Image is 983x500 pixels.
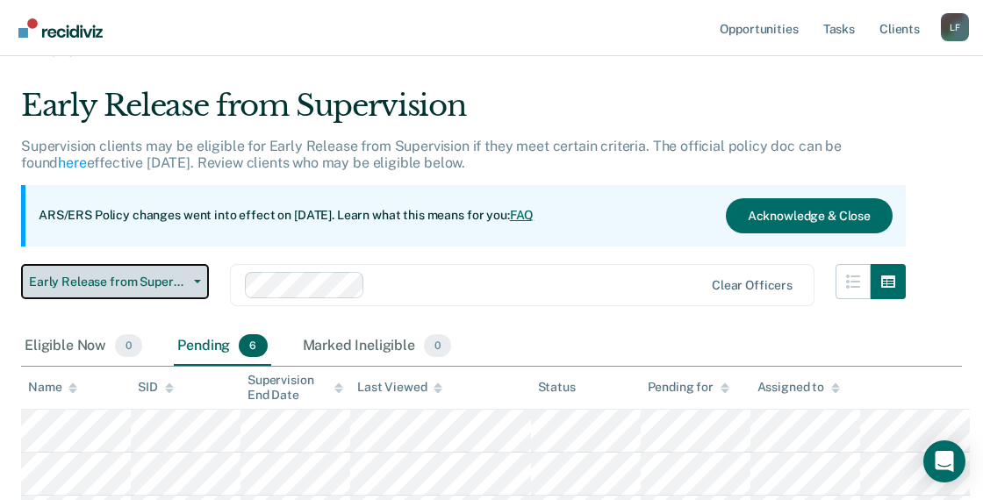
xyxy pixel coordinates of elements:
div: Pending6 [174,327,270,366]
div: L F [941,13,969,41]
span: 0 [115,334,142,357]
button: Acknowledge & Close [726,198,893,233]
img: Recidiviz [18,18,103,38]
p: Supervision clients may be eligible for Early Release from Supervision if they meet certain crite... [21,138,842,171]
button: Profile dropdown button [941,13,969,41]
div: Clear officers [712,278,793,293]
div: Pending for [648,380,729,395]
div: Name [28,380,77,395]
div: Open Intercom Messenger [923,440,965,482]
a: FAQ [510,208,535,222]
p: ARS/ERS Policy changes went into effect on [DATE]. Learn what this means for you: [39,207,534,225]
a: here [58,154,86,171]
span: 6 [239,334,267,357]
span: Early Release from Supervision [29,275,187,289]
div: Marked Ineligible0 [299,327,456,366]
button: Early Release from Supervision [21,264,209,299]
div: Supervision End Date [248,373,343,403]
div: Early Release from Supervision [21,88,906,138]
div: SID [138,380,174,395]
div: Status [538,380,576,395]
span: 0 [424,334,451,357]
div: Eligible Now0 [21,327,146,366]
div: Assigned to [757,380,840,395]
div: Last Viewed [357,380,442,395]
